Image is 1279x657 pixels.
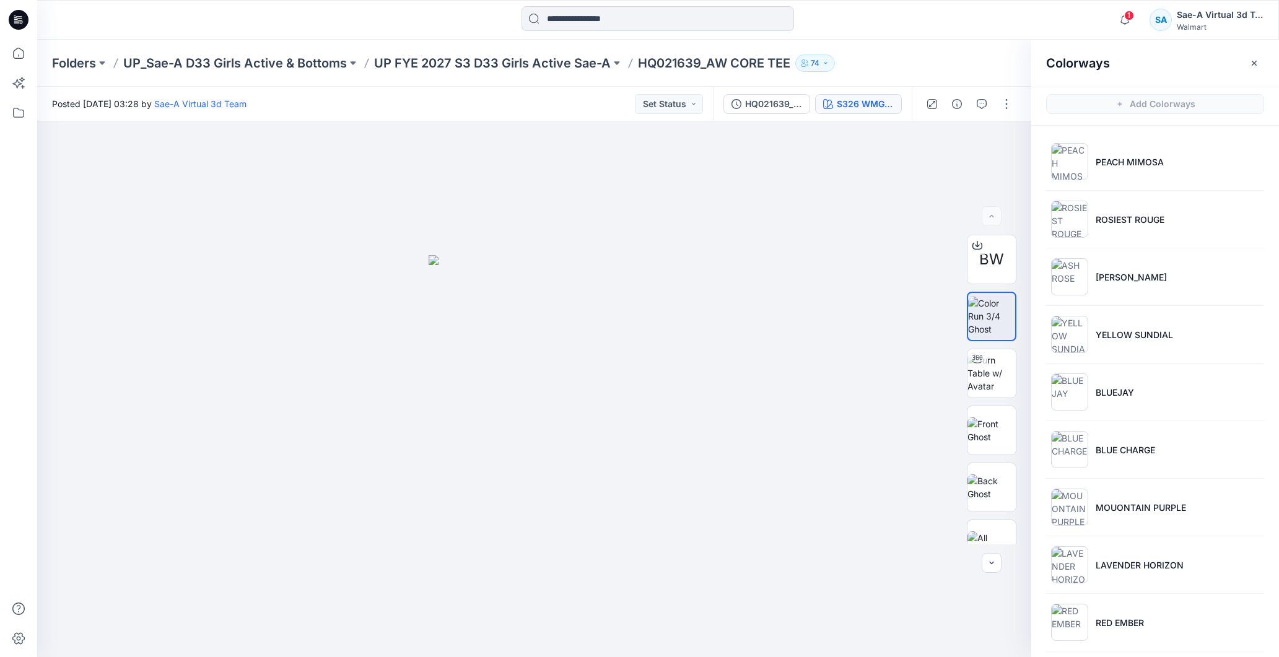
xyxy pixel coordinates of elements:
p: [PERSON_NAME] [1096,271,1167,284]
a: Sae-A Virtual 3d Team [154,98,247,109]
img: All colorways [967,531,1016,557]
img: Front Ghost [967,417,1016,443]
img: Back Ghost [967,474,1016,500]
p: HQ021639_AW CORE TEE [638,54,790,72]
span: Posted [DATE] 03:28 by [52,97,247,110]
p: MOUONTAIN PURPLE [1096,501,1186,514]
a: Folders [52,54,96,72]
p: LAVENDER HORIZON [1096,559,1184,572]
img: BLUEJAY [1051,373,1088,411]
img: PEACH MIMOSA [1051,143,1088,180]
div: HQ021639_FULL COLORWAYS [745,97,802,111]
img: Color Run 3/4 Ghost [968,297,1015,336]
p: PEACH MIMOSA [1096,155,1164,168]
p: BLUEJAY [1096,386,1134,399]
p: RED EMBER [1096,616,1144,629]
span: BW [979,248,1004,271]
img: Turn Table w/ Avatar [967,354,1016,393]
button: Details [947,94,967,114]
div: Walmart [1177,22,1264,32]
img: RED EMBER [1051,604,1088,641]
h2: Colorways [1046,56,1110,71]
img: MOUONTAIN PURPLE [1051,489,1088,526]
p: 74 [811,56,819,70]
img: ASH ROSE [1051,258,1088,295]
span: 1 [1124,11,1134,20]
button: 74 [795,54,835,72]
img: BLUE CHARGE [1051,431,1088,468]
p: BLUE CHARGE [1096,443,1155,456]
a: UP FYE 2027 S3 D33 Girls Active Sae-A [374,54,611,72]
img: LAVENDER HORIZON [1051,546,1088,583]
p: YELLOW SUNDIAL [1096,328,1173,341]
div: S326 WMG OMBRE SPLATTER_1_C_121 SCALE(0916) [837,97,894,111]
p: ROSIEST ROUGE [1096,213,1164,226]
img: ROSIEST ROUGE [1051,201,1088,238]
a: UP_Sae-A D33 Girls Active & Bottoms [123,54,347,72]
img: YELLOW SUNDIAL [1051,316,1088,353]
button: S326 WMG OMBRE SPLATTER_1_C_121 SCALE(0916) [815,94,902,114]
div: SA [1150,9,1172,31]
div: Sae-A Virtual 3d Team [1177,7,1264,22]
button: HQ021639_FULL COLORWAYS [723,94,810,114]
